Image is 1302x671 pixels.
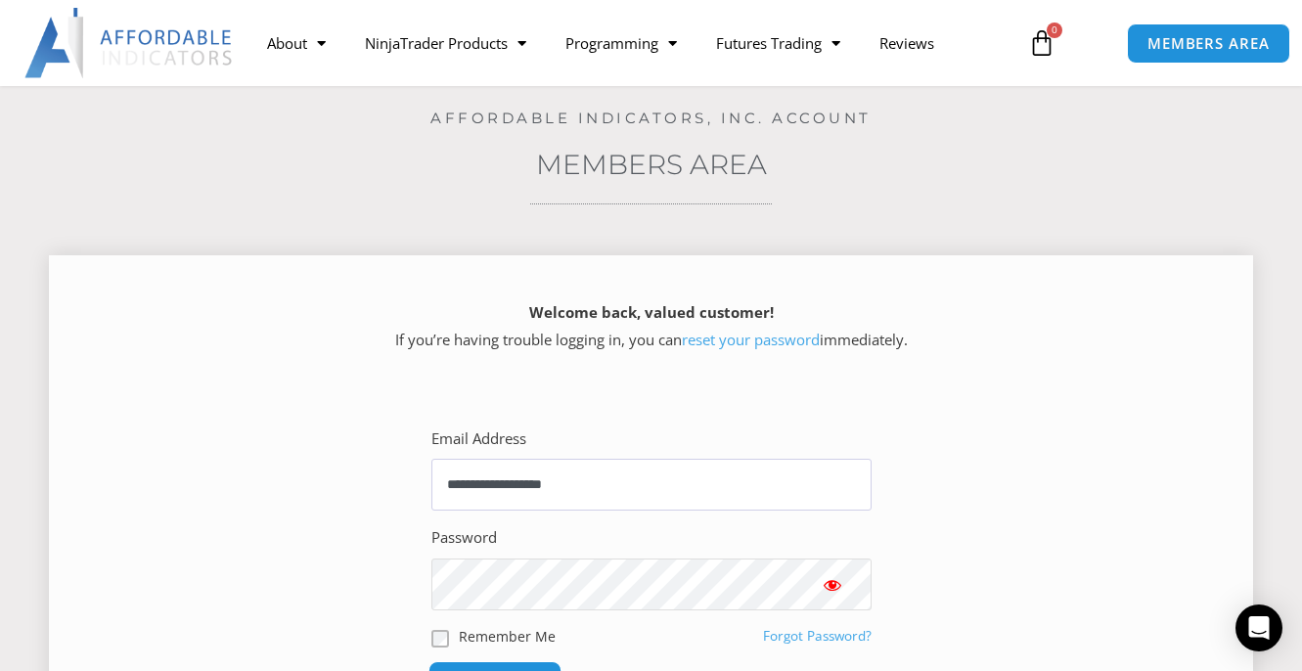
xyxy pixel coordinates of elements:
p: If you’re having trouble logging in, you can immediately. [83,299,1219,354]
strong: Welcome back, valued customer! [529,302,774,322]
a: Reviews [860,21,954,66]
nav: Menu [247,21,1016,66]
span: MEMBERS AREA [1147,36,1270,51]
a: NinjaTrader Products [345,21,546,66]
button: Show password [793,559,872,610]
a: reset your password [682,330,820,349]
label: Password [431,524,497,552]
img: LogoAI | Affordable Indicators – NinjaTrader [24,8,235,78]
a: About [247,21,345,66]
a: Members Area [536,148,767,181]
div: Open Intercom Messenger [1235,604,1282,651]
a: Affordable Indicators, Inc. Account [430,109,872,127]
label: Email Address [431,425,526,453]
a: Programming [546,21,696,66]
a: MEMBERS AREA [1127,23,1290,64]
label: Remember Me [459,626,556,647]
a: Futures Trading [696,21,860,66]
a: Forgot Password? [763,627,872,645]
span: 0 [1047,22,1062,38]
a: 0 [999,15,1085,71]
